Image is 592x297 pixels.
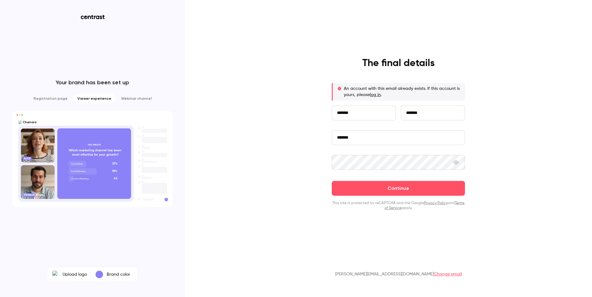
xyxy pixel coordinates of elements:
[424,201,448,205] a: Privacy Policy
[362,57,435,69] h4: The final details
[335,271,462,277] p: [PERSON_NAME][EMAIL_ADDRESS][DOMAIN_NAME]
[384,201,465,210] a: Terms of Service
[52,271,60,278] img: Chamara
[332,181,465,196] button: Continue
[434,272,462,276] a: Change email
[30,94,71,103] li: Registration page
[74,94,115,103] li: Viewer experience
[56,79,129,86] p: Your brand has been set up
[117,94,155,103] li: Webinar channel
[332,201,465,211] p: This site is protected by reCAPTCHA and the Google and apply.
[91,268,137,281] button: Brand color
[107,271,130,278] p: Brand color
[344,86,460,98] p: An account with this email already exists. If this account is yours, please .
[370,93,381,97] a: log in
[48,268,91,281] label: ChamaraUpload logo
